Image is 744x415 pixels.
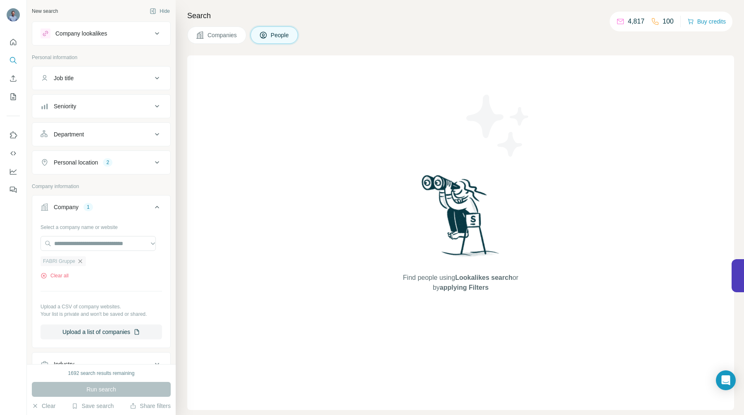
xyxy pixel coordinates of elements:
button: Upload a list of companies [41,324,162,339]
span: Find people using or by [394,273,527,293]
button: Quick start [7,35,20,50]
button: Department [32,124,170,144]
div: Company [54,203,79,211]
img: Avatar [7,8,20,21]
button: Buy credits [687,16,726,27]
div: Personal location [54,158,98,167]
button: Industry [32,354,170,374]
button: Use Surfe API [7,146,20,161]
button: Seniority [32,96,170,116]
div: Job title [54,74,74,82]
img: Surfe Illustration - Woman searching with binoculars [418,173,504,265]
div: New search [32,7,58,15]
button: Enrich CSV [7,71,20,86]
p: Upload a CSV of company websites. [41,303,162,310]
h4: Search [187,10,734,21]
span: People [271,31,290,39]
span: Lookalikes search [455,274,513,281]
div: 1 [83,203,93,211]
button: Feedback [7,182,20,197]
div: Department [54,130,84,138]
button: Use Surfe on LinkedIn [7,128,20,143]
button: Share filters [130,402,171,410]
div: Select a company name or website [41,220,162,231]
button: Hide [144,5,176,17]
div: Open Intercom Messenger [716,370,736,390]
button: Clear all [41,272,69,279]
button: Company1 [32,197,170,220]
button: Job title [32,68,170,88]
p: 100 [663,17,674,26]
img: Surfe Illustration - Stars [461,88,535,163]
div: Company lookalikes [55,29,107,38]
p: Company information [32,183,171,190]
button: Personal location2 [32,153,170,172]
button: My lists [7,89,20,104]
button: Clear [32,402,55,410]
div: 2 [103,159,112,166]
div: Seniority [54,102,76,110]
button: Search [7,53,20,68]
button: Company lookalikes [32,24,170,43]
button: Dashboard [7,164,20,179]
div: 1692 search results remaining [68,370,135,377]
p: Your list is private and won't be saved or shared. [41,310,162,318]
span: Companies [207,31,238,39]
span: FABRI Gruppe [43,258,75,265]
p: 4,817 [628,17,644,26]
p: Personal information [32,54,171,61]
div: Industry [54,360,74,368]
span: applying Filters [440,284,489,291]
button: Save search [72,402,114,410]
